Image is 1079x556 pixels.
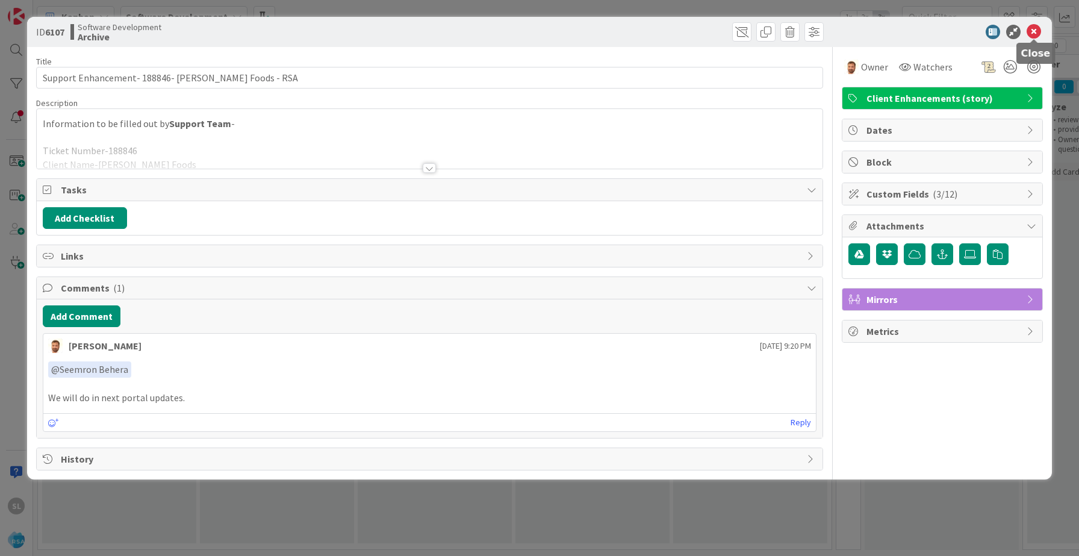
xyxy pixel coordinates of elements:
[61,183,801,197] span: Tasks
[866,123,1021,137] span: Dates
[866,292,1021,307] span: Mirrors
[844,60,859,74] img: AS
[113,282,125,294] span: ( 1 )
[43,117,816,131] p: Information to be filled out by -
[866,187,1021,201] span: Custom Fields
[866,91,1021,105] span: Client Enhancements (story)
[61,452,801,466] span: History
[169,117,231,130] strong: Support Team
[913,60,953,74] span: Watchers
[1021,48,1051,59] h5: Close
[78,22,161,32] span: Software Development
[36,25,64,39] span: ID
[51,363,60,375] span: @
[51,363,128,375] span: Seemron Behera
[36,56,52,67] label: Title
[791,415,811,430] a: Reply
[933,188,957,200] span: ( 3/12 )
[48,339,63,353] img: AS
[36,67,823,89] input: type card name here...
[69,339,141,353] div: [PERSON_NAME]
[43,207,127,229] button: Add Checklist
[36,98,78,108] span: Description
[866,155,1021,169] span: Block
[61,249,801,263] span: Links
[866,219,1021,233] span: Attachments
[861,60,888,74] span: Owner
[43,305,120,327] button: Add Comment
[48,391,811,405] p: We will do in next portal updates.
[866,324,1021,339] span: Metrics
[760,340,811,352] span: [DATE] 9:20 PM
[61,281,801,295] span: Comments
[78,32,161,42] b: Archive
[45,26,64,38] b: 6107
